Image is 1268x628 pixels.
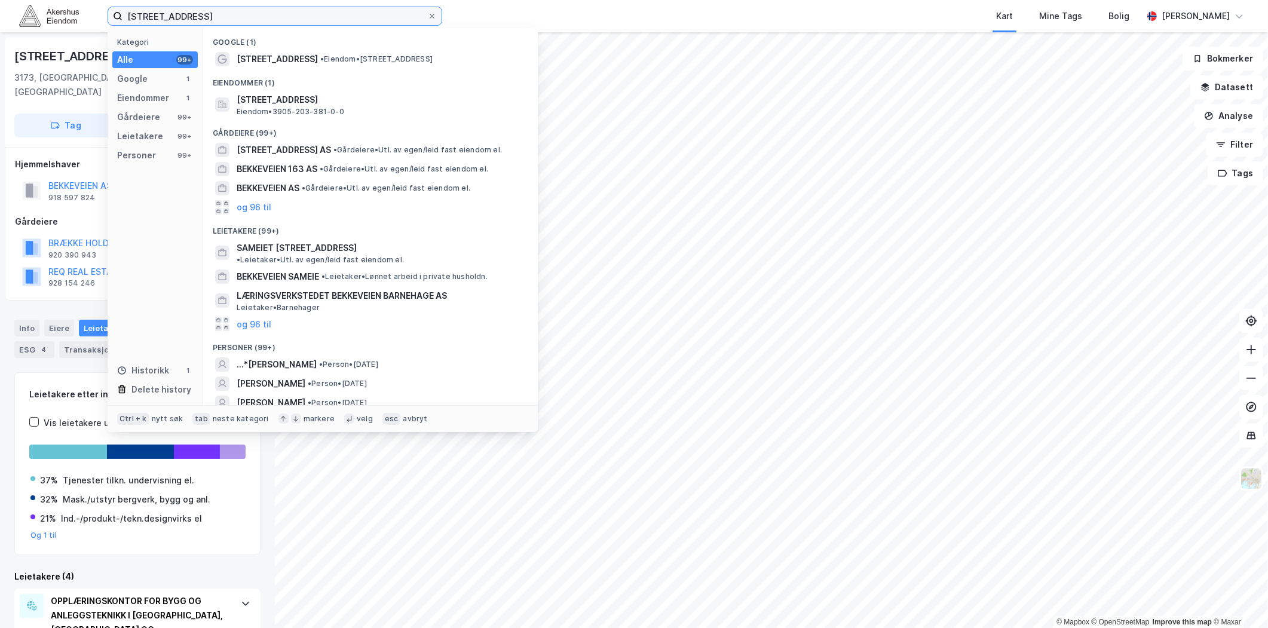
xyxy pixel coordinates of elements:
img: akershus-eiendom-logo.9091f326c980b4bce74ccdd9f866810c.svg [19,5,79,26]
div: Personer [117,148,156,163]
span: Person • [DATE] [319,360,378,369]
div: 99+ [176,112,193,122]
div: Leietakere etter industri [29,387,246,402]
div: Transaksjoner [59,341,141,358]
button: og 96 til [237,200,271,215]
div: 4 [38,344,50,356]
span: SAMEIET [STREET_ADDRESS] [237,241,357,255]
div: 918 597 824 [48,193,95,203]
div: Eiendommer [117,91,169,105]
span: Leietaker • Utl. av egen/leid fast eiendom el. [237,255,404,265]
span: • [308,379,311,388]
div: 37% [40,473,58,488]
div: Bolig [1108,9,1129,23]
span: • [237,255,240,264]
span: • [320,54,324,63]
span: [STREET_ADDRESS] [237,52,318,66]
div: [STREET_ADDRESS] [14,47,131,66]
span: • [320,164,323,173]
span: • [308,398,311,407]
div: 99+ [176,55,193,65]
span: Person • [DATE] [308,379,367,388]
div: Gårdeiere [15,215,260,229]
div: 1 [183,93,193,103]
div: nytt søk [152,414,183,424]
div: 920 390 943 [48,250,96,260]
div: Leietakere [79,320,145,336]
div: Ind.-/produkt-/tekn.designvirks el [61,511,202,526]
div: 99+ [176,151,193,160]
div: 1 [183,74,193,84]
button: Bokmerker [1183,47,1263,71]
span: [STREET_ADDRESS] AS [237,143,331,157]
div: markere [304,414,335,424]
a: Improve this map [1153,618,1212,626]
div: Leietakere [117,129,163,143]
div: esc [382,413,401,425]
div: neste kategori [213,414,269,424]
span: ...*[PERSON_NAME] [237,357,317,372]
div: Gårdeiere (99+) [203,119,538,140]
span: [PERSON_NAME] [237,376,305,391]
div: 32% [40,492,58,507]
span: • [333,145,337,154]
div: Alle [117,53,133,67]
span: Leietaker • Lønnet arbeid i private husholdn. [321,272,488,281]
span: Gårdeiere • Utl. av egen/leid fast eiendom el. [333,145,502,155]
div: Ctrl + k [117,413,149,425]
img: Z [1240,467,1263,490]
a: OpenStreetMap [1092,618,1150,626]
div: 1 [183,366,193,375]
button: Tags [1208,161,1263,185]
span: • [302,183,305,192]
div: 99+ [176,131,193,141]
iframe: Chat Widget [1208,571,1268,628]
div: Vis leietakere uten ansatte [44,416,157,430]
div: Eiere [44,320,74,336]
div: Leietakere (4) [14,569,261,584]
div: Personer (99+) [203,333,538,355]
div: 3173, [GEOGRAPHIC_DATA], [GEOGRAPHIC_DATA] [14,71,165,99]
div: Hjemmelshaver [15,157,260,171]
div: Tjenester tilkn. undervisning el. [63,473,194,488]
div: avbryt [403,414,427,424]
span: LÆRINGSVERKSTEDET BEKKEVEIEN BARNEHAGE AS [237,289,523,303]
div: tab [192,413,210,425]
span: BEKKEVEIEN AS [237,181,299,195]
div: Gårdeiere [117,110,160,124]
span: BEKKEVEIEN SAMEIE [237,269,319,284]
button: Tag [14,114,117,137]
button: og 96 til [237,317,271,331]
span: [PERSON_NAME] [237,396,305,410]
span: BEKKEVEIEN 163 AS [237,162,317,176]
div: [PERSON_NAME] [1162,9,1230,23]
div: Kontrollprogram for chat [1208,571,1268,628]
span: • [321,272,325,281]
div: Leietakere (99+) [203,217,538,238]
button: Analyse [1194,104,1263,128]
div: velg [357,414,373,424]
div: Kart [996,9,1013,23]
button: Datasett [1190,75,1263,99]
span: Gårdeiere • Utl. av egen/leid fast eiendom el. [302,183,470,193]
div: 21% [40,511,56,526]
input: Søk på adresse, matrikkel, gårdeiere, leietakere eller personer [122,7,427,25]
button: Filter [1206,133,1263,157]
span: Person • [DATE] [308,398,367,408]
div: Info [14,320,39,336]
div: Kategori [117,38,198,47]
span: Leietaker • Barnehager [237,303,320,313]
div: Mine Tags [1039,9,1082,23]
span: • [319,360,323,369]
div: Historikk [117,363,169,378]
span: Eiendom • [STREET_ADDRESS] [320,54,433,64]
div: Mask./utstyr bergverk, bygg og anl. [63,492,210,507]
span: [STREET_ADDRESS] [237,93,523,107]
button: Og 1 til [30,531,57,540]
div: 928 154 246 [48,278,95,288]
span: Gårdeiere • Utl. av egen/leid fast eiendom el. [320,164,488,174]
div: Google [117,72,148,86]
span: Eiendom • 3905-203-381-0-0 [237,107,344,117]
div: ESG [14,341,54,358]
div: Eiendommer (1) [203,69,538,90]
